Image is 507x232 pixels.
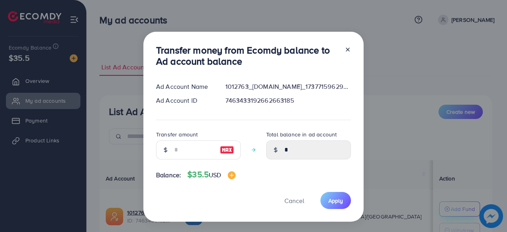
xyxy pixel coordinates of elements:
span: USD [209,171,221,179]
label: Total balance in ad account [266,130,337,138]
h3: Transfer money from Ecomdy balance to Ad account balance [156,44,338,67]
span: Apply [328,197,343,205]
label: Transfer amount [156,130,198,138]
img: image [228,171,236,179]
h4: $35.5 [187,170,235,180]
img: image [220,145,234,155]
div: 1012763_[DOMAIN_NAME]_1737715962950 [219,82,357,91]
button: Apply [320,192,351,209]
button: Cancel [274,192,314,209]
span: Balance: [156,171,181,180]
div: 7463433192662663185 [219,96,357,105]
span: Cancel [284,196,304,205]
div: Ad Account ID [150,96,219,105]
div: Ad Account Name [150,82,219,91]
